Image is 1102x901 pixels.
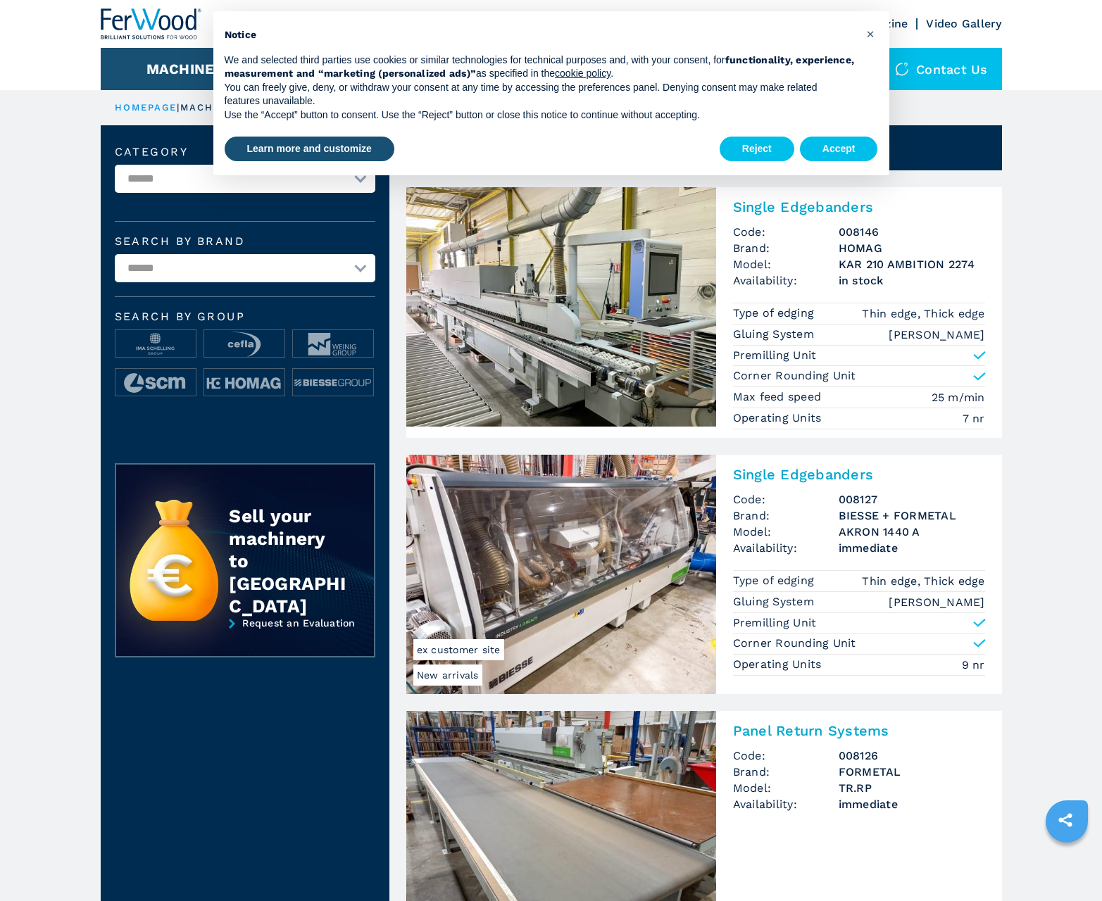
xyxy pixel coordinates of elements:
[115,236,375,247] label: Search by brand
[839,748,985,764] h3: 008126
[733,508,839,524] span: Brand:
[862,305,984,322] em: Thin edge, Thick edge
[881,48,1002,90] div: Contact us
[115,102,177,113] a: HOMEPAGE
[733,466,985,483] h2: Single Edgebanders
[733,764,839,780] span: Brand:
[839,272,985,289] span: in stock
[733,573,818,588] p: Type of edging
[115,369,196,397] img: image
[733,348,817,363] p: Premilling Unit
[413,664,482,686] span: New arrivals
[177,102,180,113] span: |
[225,28,856,42] h2: Notice
[225,108,856,122] p: Use the “Accept” button to consent. Use the “Reject” button or close this notice to continue with...
[733,491,839,508] span: Code:
[733,305,818,321] p: Type of edging
[733,748,839,764] span: Code:
[406,187,716,427] img: Single Edgebanders HOMAG KAR 210 AMBITION 2274
[733,368,856,384] p: Corner Rounding Unit
[225,137,394,162] button: Learn more and customize
[1042,838,1091,890] iframe: Chat
[889,594,984,610] em: [PERSON_NAME]
[720,137,794,162] button: Reject
[733,199,985,215] h2: Single Edgebanders
[115,146,375,158] label: Category
[839,508,985,524] h3: BIESSE + FORMETAL
[839,224,985,240] h3: 008146
[733,272,839,289] span: Availability:
[204,369,284,397] img: image
[800,137,878,162] button: Accept
[115,617,375,668] a: Request an Evaluation
[839,796,985,812] span: immediate
[406,455,716,694] img: Single Edgebanders BIESSE + FORMETAL AKRON 1440 A
[406,187,1002,438] a: Single Edgebanders HOMAG KAR 210 AMBITION 2274Single EdgebandersCode:008146Brand:HOMAGModel:KAR 2...
[225,81,856,108] p: You can freely give, deny, or withdraw your consent at any time by accessing the preferences pane...
[101,8,202,39] img: Ferwood
[932,389,985,405] em: 25 m/min
[963,410,985,427] em: 7 nr
[733,410,825,426] p: Operating Units
[733,780,839,796] span: Model:
[866,25,875,42] span: ×
[413,639,504,660] span: ex customer site
[225,54,855,80] strong: functionality, experience, measurement and “marketing (personalized ads)”
[839,524,985,540] h3: AKRON 1440 A
[733,615,817,631] p: Premilling Unit
[225,53,856,81] p: We and selected third parties use cookies or similar technologies for technical purposes and, wit...
[733,636,856,651] p: Corner Rounding Unit
[733,657,825,672] p: Operating Units
[733,722,985,739] h2: Panel Return Systems
[733,327,818,342] p: Gluing System
[555,68,611,79] a: cookie policy
[926,17,1001,30] a: Video Gallery
[733,389,825,405] p: Max feed speed
[733,256,839,272] span: Model:
[839,256,985,272] h3: KAR 210 AMBITION 2274
[115,311,375,322] span: Search by group
[204,330,284,358] img: image
[180,101,241,114] p: machines
[733,796,839,812] span: Availability:
[839,780,985,796] h3: TR.RP
[839,240,985,256] h3: HOMAG
[115,330,196,358] img: image
[406,455,1002,694] a: Single Edgebanders BIESSE + FORMETAL AKRON 1440 ANew arrivalsex customer siteSingle EdgebandersCo...
[1048,802,1083,838] a: sharethis
[889,327,984,343] em: [PERSON_NAME]
[862,573,984,589] em: Thin edge, Thick edge
[733,224,839,240] span: Code:
[860,23,882,45] button: Close this notice
[293,369,373,397] img: image
[895,62,909,76] img: Contact us
[733,594,818,610] p: Gluing System
[962,657,985,673] em: 9 nr
[146,61,224,77] button: Machines
[293,330,373,358] img: image
[733,524,839,540] span: Model:
[839,764,985,780] h3: FORMETAL
[733,240,839,256] span: Brand:
[839,540,985,556] span: immediate
[733,540,839,556] span: Availability:
[839,491,985,508] h3: 008127
[229,505,346,617] div: Sell your machinery to [GEOGRAPHIC_DATA]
